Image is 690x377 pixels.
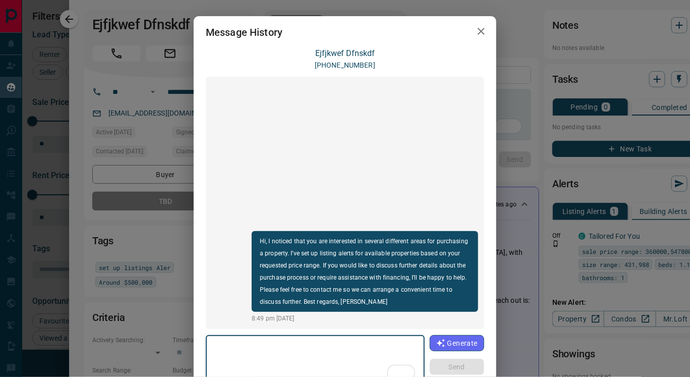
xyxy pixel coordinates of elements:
[315,48,375,58] a: Ejfjkwef Dfnskdf
[252,314,478,323] p: 8:49 pm [DATE]
[430,335,484,351] button: Generate
[315,60,375,71] p: [PHONE_NUMBER]
[194,16,295,48] h2: Message History
[260,235,470,308] p: Hi, I noticed that you are interested in several different areas for purchasing a property. I’ve ...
